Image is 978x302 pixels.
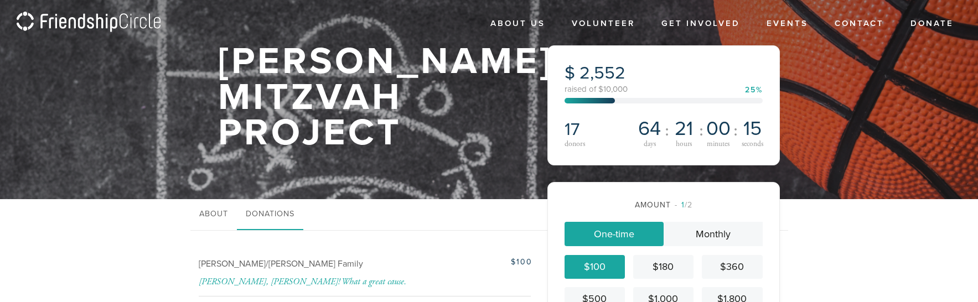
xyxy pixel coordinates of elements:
[416,256,532,268] div: $100
[482,13,553,34] a: About Us
[706,119,731,139] span: 00
[565,140,633,148] div: donors
[579,63,625,84] span: 2,552
[199,258,363,269] span: [PERSON_NAME]/[PERSON_NAME] Family
[675,119,693,139] span: 21
[675,200,692,210] span: /2
[199,277,532,287] div: [PERSON_NAME], [PERSON_NAME]! What a great cause.
[743,119,762,139] span: 15
[742,140,763,148] span: seconds
[665,122,669,139] span: :
[565,85,763,93] div: raised of $10,000
[190,199,237,230] a: About
[702,255,762,279] a: $360
[565,199,763,211] div: Amount
[638,259,689,274] div: $180
[633,255,694,279] a: $180
[676,140,692,148] span: hours
[653,13,748,34] a: Get Involved
[707,140,729,148] span: minutes
[733,122,738,139] span: :
[644,140,656,148] span: days
[681,200,685,210] span: 1
[237,199,303,230] a: Donations
[565,255,625,279] a: $100
[706,259,758,274] div: $360
[565,222,664,246] a: One-time
[218,44,553,151] h1: [PERSON_NAME] Mitzvah Project
[565,63,575,84] span: $
[826,13,892,34] a: Contact
[569,259,620,274] div: $100
[758,13,816,34] a: Events
[563,13,643,34] a: Volunteer
[664,222,763,246] a: Monthly
[17,12,161,33] img: logo_fc.png
[638,119,661,139] span: 64
[565,119,633,140] h2: 17
[745,86,763,94] div: 25%
[699,122,703,139] span: :
[902,13,962,34] a: Donate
